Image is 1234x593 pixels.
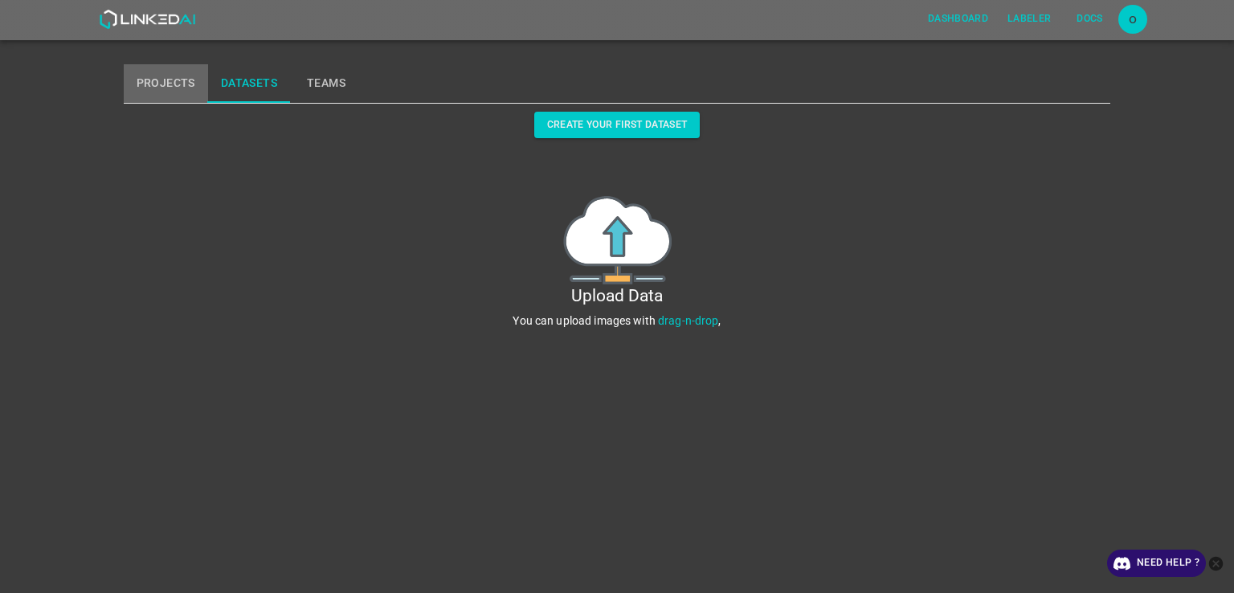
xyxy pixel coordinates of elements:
button: close-help [1206,550,1226,577]
a: drag-n-drop [658,314,718,327]
div: o [1118,5,1147,34]
h2: Upload Data [124,284,1111,307]
img: upload your images here, in png or jpg [563,196,672,284]
button: Teams [290,64,362,103]
a: Dashboard [918,2,998,35]
button: Docs [1064,6,1115,32]
button: Open settings [1118,5,1147,34]
button: Datasets [208,64,290,103]
p: You can upload images with , [124,313,1111,329]
a: Labeler [998,2,1060,35]
a: Docs [1060,2,1118,35]
img: LinkedAI [99,10,196,29]
button: Projects [124,64,208,103]
button: Labeler [1001,6,1057,32]
a: Need Help ? [1107,550,1206,577]
button: Dashboard [921,6,995,32]
a: Create your first dataset [534,112,701,138]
